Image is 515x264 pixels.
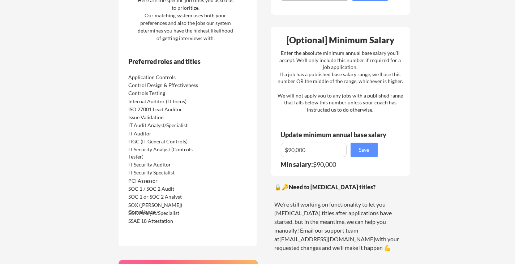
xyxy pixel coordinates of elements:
[280,160,313,168] strong: Min salary:
[274,183,407,252] div: 🔒🔑 We're still working on functionality to let you [MEDICAL_DATA] titles after applications have ...
[351,143,378,157] button: Save
[128,169,205,176] div: IT Security Specialist
[128,82,205,89] div: Control Design & Effectiveness
[128,138,205,145] div: ITGC (IT General Controls)
[128,217,205,225] div: SSAE 18 Attestation
[128,209,205,217] div: SOX Analyst/Specialist
[128,130,205,137] div: IT Auditor
[278,49,403,113] div: Enter the absolute minimum annual base salary you'll accept. We'll only include this number if re...
[289,183,375,190] strong: Need to [MEDICAL_DATA] titles?
[128,177,205,185] div: PCI Assessor
[273,36,408,44] div: [Optional] Minimum Salary
[128,193,205,200] div: SOC 1 or SOC 2 Analyst
[128,98,205,105] div: Internal Auditor (IT focus)
[280,161,382,168] div: $90,000
[128,90,205,97] div: Controls Testing
[128,114,205,121] div: Issue Validation
[279,235,375,242] a: [EMAIL_ADDRESS][DOMAIN_NAME]
[128,58,227,65] div: Preferred roles and titles
[128,74,205,81] div: Application Controls
[128,106,205,113] div: ISO 27001 Lead Auditor
[128,185,205,192] div: SOC 1 / SOC 2 Audit
[128,161,205,168] div: IT Security Auditor
[128,122,205,129] div: IT Audit Analyst/Specialist
[280,131,389,138] div: Update minimum annual base salary
[128,146,205,160] div: IT Security Analyst (Controls Tester)
[128,202,205,216] div: SOX ([PERSON_NAME]) Compliance
[281,143,347,157] input: E.g. $100,000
